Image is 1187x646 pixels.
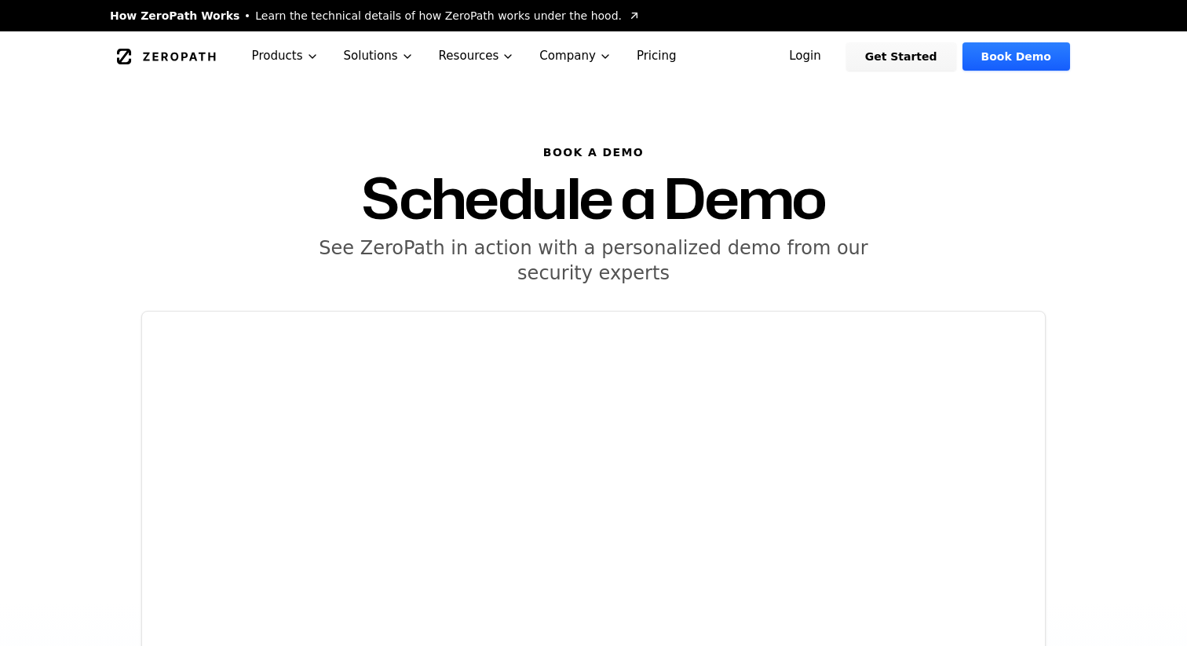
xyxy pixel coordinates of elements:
h1: Schedule a Demo [110,170,1077,226]
a: Book Demo [962,42,1070,71]
button: Products [239,31,331,81]
nav: Global [91,31,1096,81]
a: Get Started [846,42,956,71]
span: Learn the technical details of how ZeroPath works under the hood. [255,8,622,24]
a: Pricing [624,31,689,81]
h6: BOOK A DEMO [110,144,1077,160]
button: Company [527,31,624,81]
button: Resources [426,31,528,81]
span: How ZeroPath Works [110,8,239,24]
h5: See ZeroPath in action with a personalized demo from our security experts [292,235,895,286]
a: Login [770,42,840,71]
a: How ZeroPath WorksLearn the technical details of how ZeroPath works under the hood. [110,8,641,24]
button: Solutions [331,31,426,81]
